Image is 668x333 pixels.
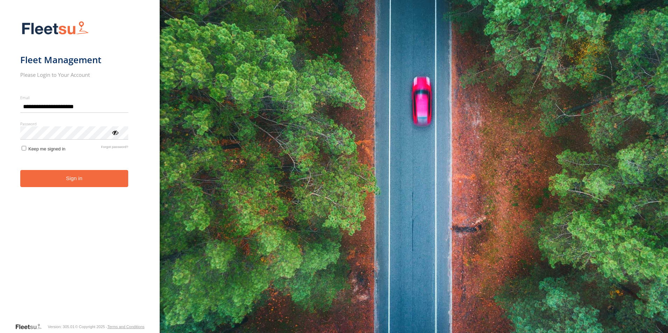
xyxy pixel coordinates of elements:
[28,146,65,151] span: Keep me signed in
[22,146,26,150] input: Keep me signed in
[20,17,139,323] form: main
[20,121,128,126] label: Password
[75,325,145,329] div: © Copyright 2025 -
[111,129,118,136] div: ViewPassword
[107,325,144,329] a: Terms and Conditions
[48,325,74,329] div: Version: 305.01
[15,323,47,330] a: Visit our Website
[20,95,128,100] label: Email
[20,54,128,66] h1: Fleet Management
[20,71,128,78] h2: Please Login to Your Account
[20,20,90,37] img: Fleetsu
[101,145,128,151] a: Forgot password?
[20,170,128,187] button: Sign in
